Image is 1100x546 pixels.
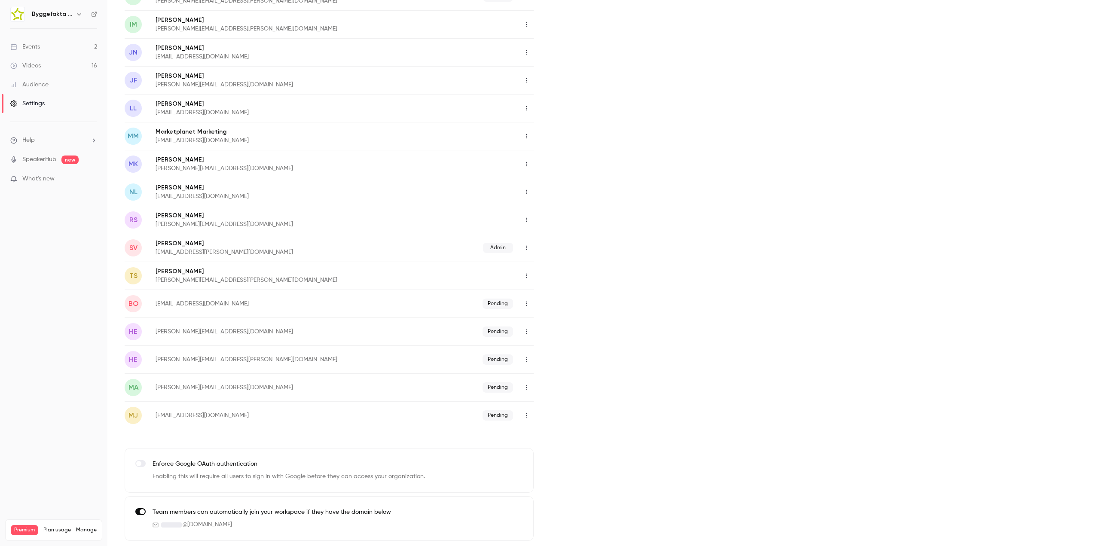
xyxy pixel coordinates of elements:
[153,472,425,481] p: Enabling this will require all users to sign in with Google before they can access your organizat...
[156,383,388,392] p: [PERSON_NAME][EMAIL_ADDRESS][DOMAIN_NAME]
[156,276,429,284] p: [PERSON_NAME][EMAIL_ADDRESS][PERSON_NAME][DOMAIN_NAME]
[129,271,137,281] span: TS
[10,61,41,70] div: Videos
[11,525,38,535] span: Premium
[483,299,513,309] span: Pending
[156,16,429,24] p: [PERSON_NAME]
[10,136,97,145] li: help-dropdown-opener
[483,243,513,253] span: Admin
[483,382,513,393] span: Pending
[129,187,137,197] span: NL
[153,508,391,517] p: Team members can automatically join your workspace if they have the domain below
[156,136,385,145] p: [EMAIL_ADDRESS][DOMAIN_NAME]
[22,174,55,183] span: What's new
[156,411,366,420] p: [EMAIL_ADDRESS][DOMAIN_NAME]
[130,103,137,113] span: LL
[128,382,138,393] span: ma
[129,47,137,58] span: JN
[156,220,406,229] p: [PERSON_NAME][EMAIL_ADDRESS][DOMAIN_NAME]
[156,211,406,220] p: [PERSON_NAME]
[183,520,232,529] span: @ [DOMAIN_NAME]
[43,527,71,534] span: Plan usage
[76,527,97,534] a: Manage
[11,7,24,21] img: Byggefakta | Powered by Hubexo
[10,99,45,108] div: Settings
[483,410,513,421] span: Pending
[156,299,366,308] p: [EMAIL_ADDRESS][DOMAIN_NAME]
[10,43,40,51] div: Events
[156,100,385,108] p: [PERSON_NAME]
[156,248,388,256] p: [EMAIL_ADDRESS][PERSON_NAME][DOMAIN_NAME]
[22,136,35,145] span: Help
[130,75,137,85] span: JF
[483,326,513,337] span: Pending
[156,164,406,173] p: [PERSON_NAME][EMAIL_ADDRESS][DOMAIN_NAME]
[130,19,137,30] span: IM
[129,215,137,225] span: RS
[128,410,138,421] span: mj
[483,354,513,365] span: Pending
[129,326,137,337] span: he
[156,267,429,276] p: [PERSON_NAME]
[156,72,406,80] p: [PERSON_NAME]
[22,155,56,164] a: SpeakerHub
[156,355,410,364] p: [PERSON_NAME][EMAIL_ADDRESS][PERSON_NAME][DOMAIN_NAME]
[156,183,385,192] p: [PERSON_NAME]
[156,128,385,136] p: Marketplanet Marketing
[156,80,406,89] p: [PERSON_NAME][EMAIL_ADDRESS][DOMAIN_NAME]
[129,354,137,365] span: he
[156,108,385,117] p: [EMAIL_ADDRESS][DOMAIN_NAME]
[156,52,385,61] p: [EMAIL_ADDRESS][DOMAIN_NAME]
[128,131,139,141] span: MM
[156,156,406,164] p: [PERSON_NAME]
[156,44,385,52] p: [PERSON_NAME]
[128,299,138,309] span: bo
[156,327,388,336] p: [PERSON_NAME][EMAIL_ADDRESS][DOMAIN_NAME]
[156,24,429,33] p: [PERSON_NAME][EMAIL_ADDRESS][PERSON_NAME][DOMAIN_NAME]
[129,243,137,253] span: SV
[10,80,49,89] div: Audience
[153,460,425,469] p: Enforce Google OAuth authentication
[128,159,138,169] span: MK
[61,156,79,164] span: new
[32,10,72,18] h6: Byggefakta | Powered by Hubexo
[156,239,388,248] p: [PERSON_NAME]
[156,192,385,201] p: [EMAIL_ADDRESS][DOMAIN_NAME]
